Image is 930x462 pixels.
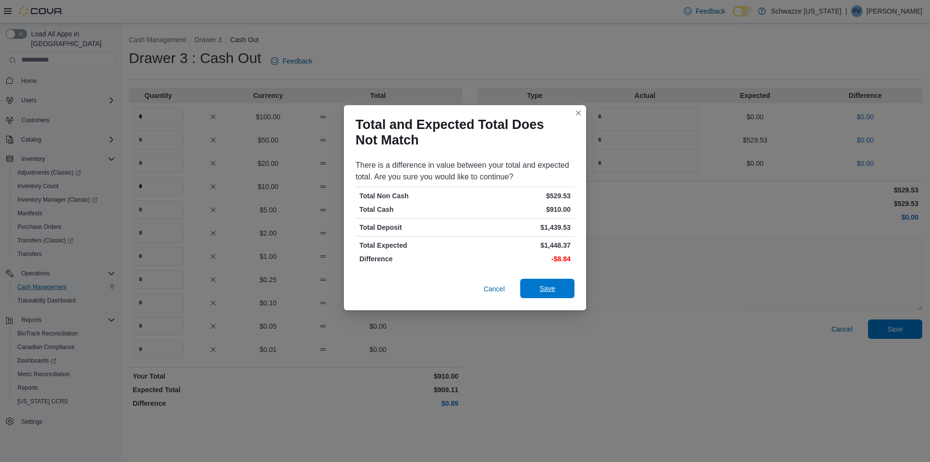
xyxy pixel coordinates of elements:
p: Total Deposit [359,223,463,232]
p: $910.00 [467,205,571,214]
div: There is a difference in value between your total and expected total. Are you sure you would like... [356,159,574,183]
button: Closes this modal window [573,107,584,119]
span: Save [540,284,555,293]
span: Cancel [483,284,505,294]
p: $529.53 [467,191,571,201]
h1: Total and Expected Total Does Not Match [356,117,567,148]
p: $1,448.37 [467,240,571,250]
p: $1,439.53 [467,223,571,232]
p: Total Expected [359,240,463,250]
p: Total Cash [359,205,463,214]
p: Total Non Cash [359,191,463,201]
p: -$8.84 [467,254,571,264]
button: Save [520,279,574,298]
button: Cancel [480,279,509,299]
p: Difference [359,254,463,264]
